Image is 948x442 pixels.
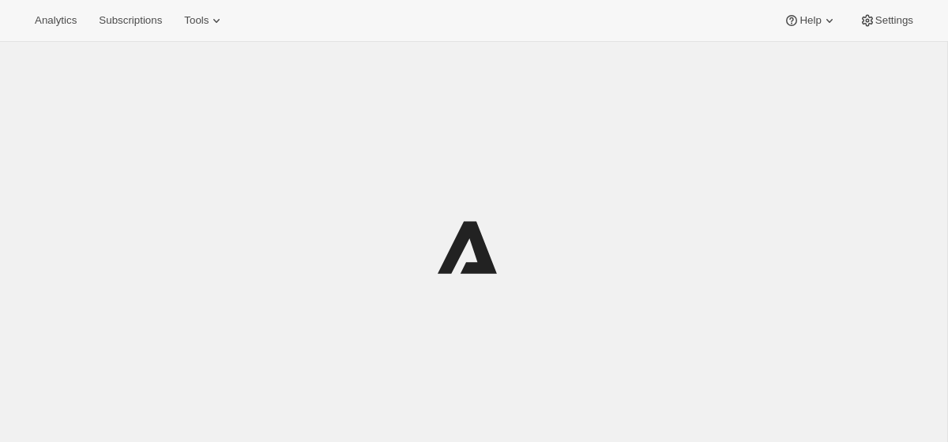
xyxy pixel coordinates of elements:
[875,14,913,27] span: Settings
[35,14,77,27] span: Analytics
[850,9,923,32] button: Settings
[184,14,209,27] span: Tools
[175,9,234,32] button: Tools
[774,9,846,32] button: Help
[799,14,821,27] span: Help
[99,14,162,27] span: Subscriptions
[25,9,86,32] button: Analytics
[89,9,171,32] button: Subscriptions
